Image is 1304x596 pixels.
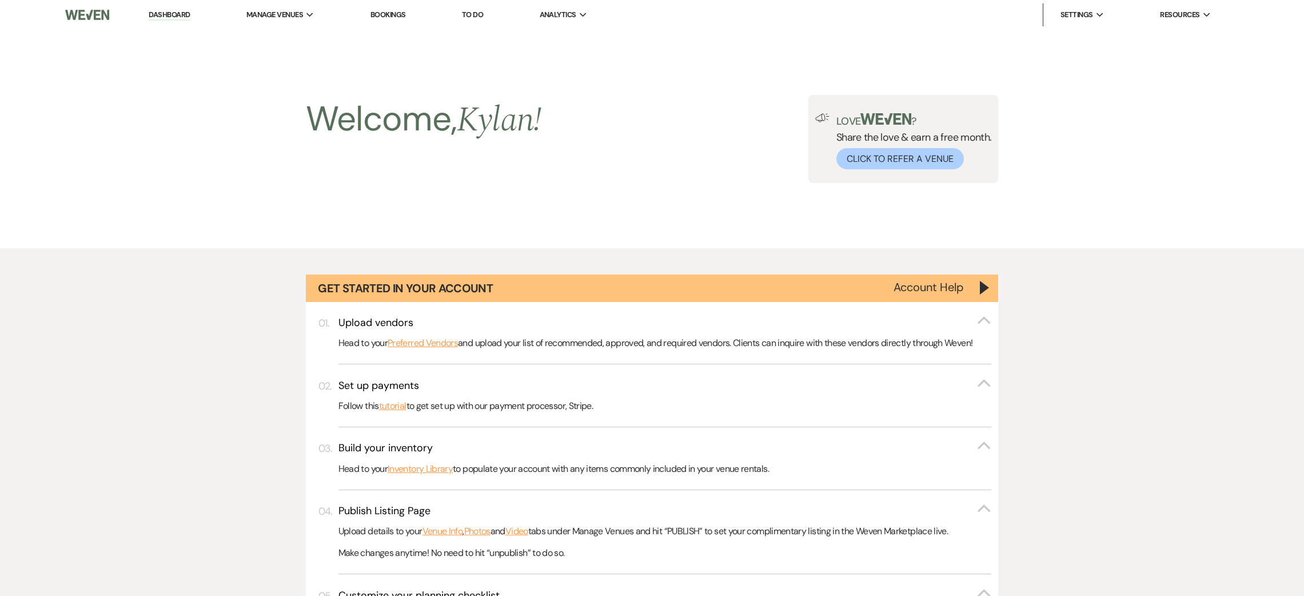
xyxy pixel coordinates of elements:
img: Weven Logo [65,3,109,27]
a: Photos [464,524,491,539]
span: Analytics [540,9,576,21]
p: Head to your and upload your list of recommended, approved, and required vendors. Clients can inq... [338,336,992,351]
img: weven-logo-green.svg [860,113,911,125]
button: Set up payments [338,379,992,393]
span: Kylan ! [457,94,541,146]
button: Upload vendors [338,316,992,330]
p: Make changes anytime! No need to hit “unpublish” to do so. [338,546,992,561]
a: tutorial [379,399,406,414]
h1: Get Started in Your Account [318,280,493,296]
a: Inventory Library [388,462,453,476]
a: To Do [462,10,483,19]
button: Publish Listing Page [338,504,992,518]
h3: Publish Listing Page [338,504,430,518]
a: Video [505,524,528,539]
a: Venue Info [422,524,463,539]
p: Love ? [836,113,992,126]
p: Follow this to get set up with our payment processor, Stripe. [338,399,992,414]
button: Build your inventory [338,441,992,455]
h3: Build your inventory [338,441,433,455]
div: Share the love & earn a free month. [830,113,992,169]
span: Resources [1160,9,1199,21]
a: Preferred Vendors [388,336,458,351]
button: Click to Refer a Venue [836,148,964,169]
p: Head to your to populate your account with any items commonly included in your venue rentals. [338,462,992,476]
span: Manage Venues [246,9,303,21]
button: Account Help [894,281,964,293]
a: Dashboard [149,10,190,21]
span: Settings [1060,9,1093,21]
h2: Welcome, [306,95,542,144]
h3: Upload vendors [338,316,413,330]
h3: Set up payments [338,379,419,393]
p: Upload details to your , and tabs under Manage Venues and hit “PUBLISH” to set your complimentary... [338,524,992,539]
a: Bookings [370,10,406,19]
img: loud-speaker-illustration.svg [815,113,830,122]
